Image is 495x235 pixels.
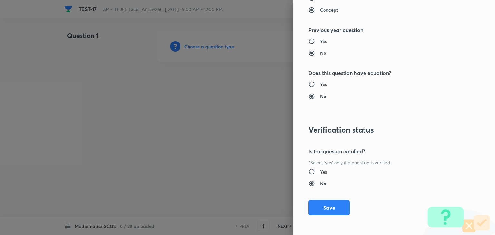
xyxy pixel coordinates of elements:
button: Save [308,200,350,215]
h6: No [320,93,326,99]
h6: Yes [320,168,327,175]
h5: Previous year question [308,26,458,34]
h3: Verification status [308,125,458,135]
p: *Select 'yes' only if a question is verified [308,159,458,166]
h6: No [320,180,326,187]
h6: Yes [320,81,327,88]
h5: Does this question have equation? [308,69,458,77]
h6: Yes [320,38,327,44]
h6: No [320,50,326,56]
h5: Is the question verified? [308,147,458,155]
h6: Concept [320,6,338,13]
